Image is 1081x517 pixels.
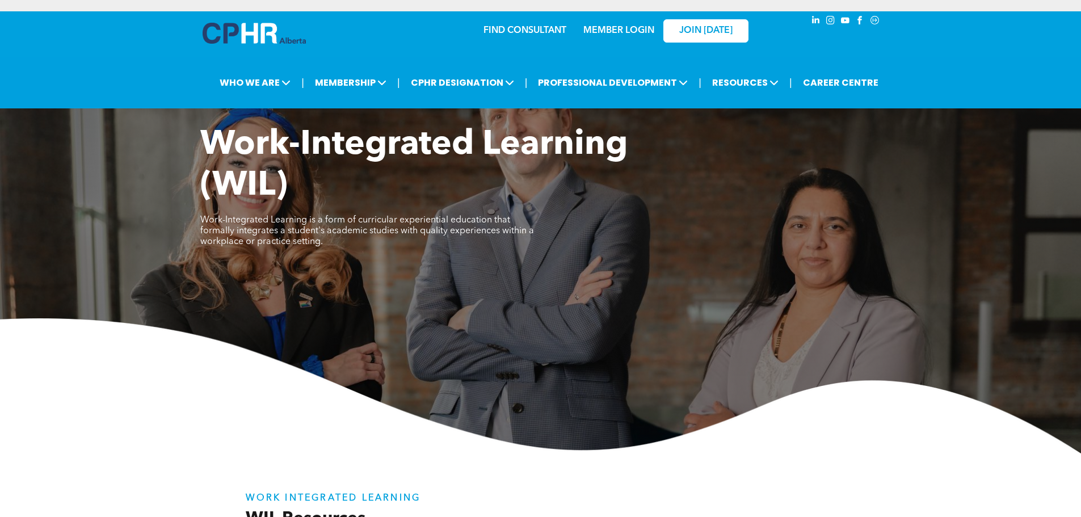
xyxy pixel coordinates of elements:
span: Work-Integrated Learning (WIL) [200,128,628,203]
a: facebook [854,14,867,30]
img: A blue and white logo for cp alberta [203,23,306,44]
span: CPHR DESIGNATION [407,72,518,93]
span: PROFESSIONAL DEVELOPMENT [535,72,691,93]
a: youtube [839,14,852,30]
a: FIND CONSULTANT [483,26,566,35]
li: | [699,71,701,94]
a: JOIN [DATE] [663,19,748,43]
li: | [397,71,400,94]
li: | [789,71,792,94]
a: Social network [869,14,881,30]
li: | [525,71,528,94]
a: MEMBER LOGIN [583,26,654,35]
span: JOIN [DATE] [679,26,733,36]
a: CAREER CENTRE [800,72,882,93]
a: linkedin [810,14,822,30]
span: RESOURCES [709,72,782,93]
span: Work-Integrated Learning is a form of curricular experiential education that formally integrates ... [200,216,534,246]
li: | [301,71,304,94]
span: WHO WE ARE [216,72,294,93]
strong: WORK INTEGRATED LEARNING [246,494,421,503]
a: instagram [825,14,837,30]
span: MEMBERSHIP [312,72,390,93]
